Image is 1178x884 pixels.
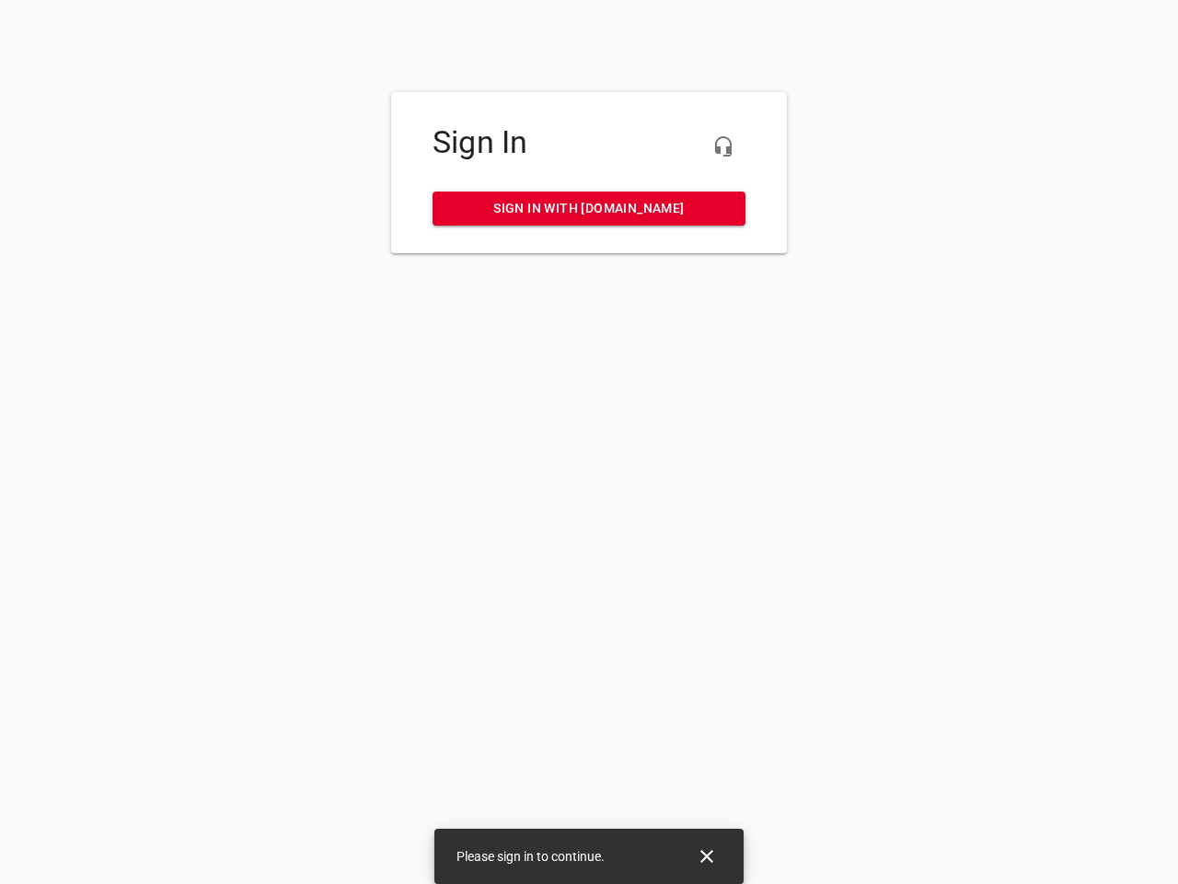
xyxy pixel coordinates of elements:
[701,124,745,169] button: Live Chat
[433,124,745,161] h4: Sign In
[433,192,745,226] a: Sign in with [DOMAIN_NAME]
[685,834,729,878] button: Close
[456,849,605,864] span: Please sign in to continue.
[447,197,731,220] span: Sign in with [DOMAIN_NAME]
